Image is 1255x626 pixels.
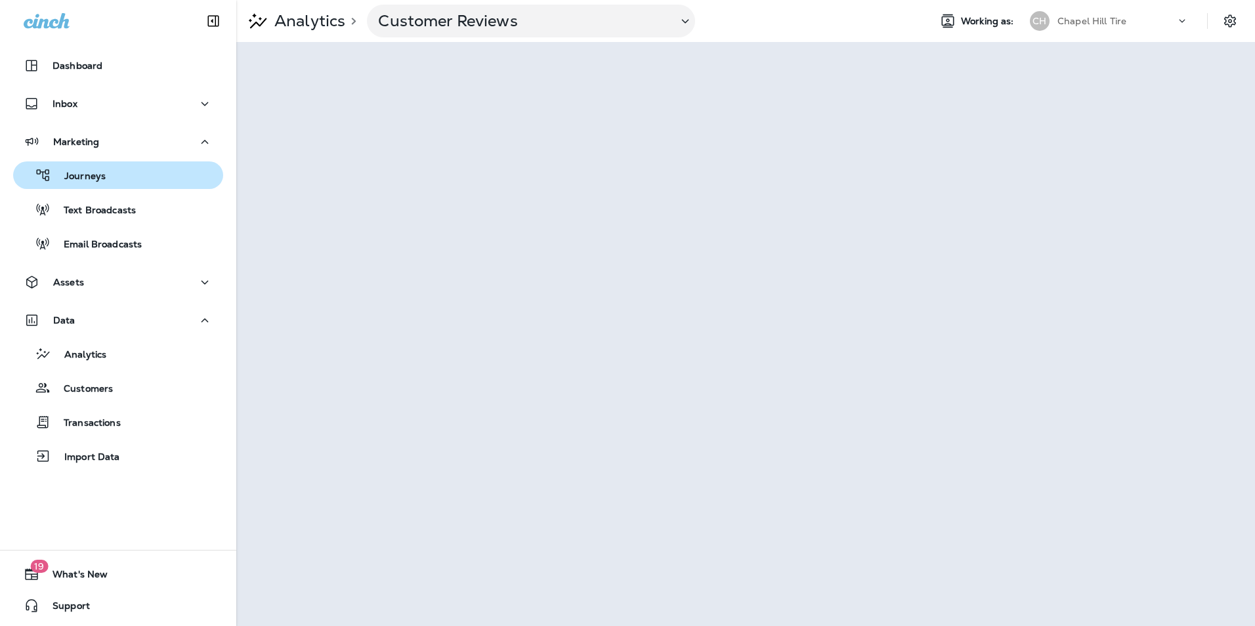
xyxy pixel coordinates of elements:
button: Import Data [13,442,223,470]
button: Dashboard [13,52,223,79]
p: Assets [53,277,84,287]
button: Marketing [13,129,223,155]
button: Text Broadcasts [13,196,223,223]
button: Transactions [13,408,223,436]
button: Collapse Sidebar [195,8,232,34]
div: CH [1030,11,1050,31]
button: Analytics [13,340,223,367]
p: Text Broadcasts [51,205,136,217]
button: Settings [1218,9,1242,33]
button: Data [13,307,223,333]
p: Customers [51,383,113,396]
p: Transactions [51,417,121,430]
p: Data [53,315,75,325]
button: Inbox [13,91,223,117]
p: Email Broadcasts [51,239,142,251]
button: 19What's New [13,561,223,587]
p: Chapel Hill Tire [1057,16,1126,26]
p: Dashboard [53,60,102,71]
button: Support [13,593,223,619]
button: Customers [13,374,223,402]
p: > [345,16,356,26]
span: Working as: [961,16,1017,27]
span: What's New [39,569,108,585]
p: Inbox [53,98,77,109]
p: Analytics [269,11,345,31]
button: Email Broadcasts [13,230,223,257]
p: Customer Reviews [378,11,667,31]
p: Analytics [51,349,106,362]
span: 19 [30,560,48,573]
button: Journeys [13,161,223,189]
button: Assets [13,269,223,295]
p: Journeys [51,171,106,183]
p: Import Data [51,451,120,464]
p: Marketing [53,136,99,147]
span: Support [39,600,90,616]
